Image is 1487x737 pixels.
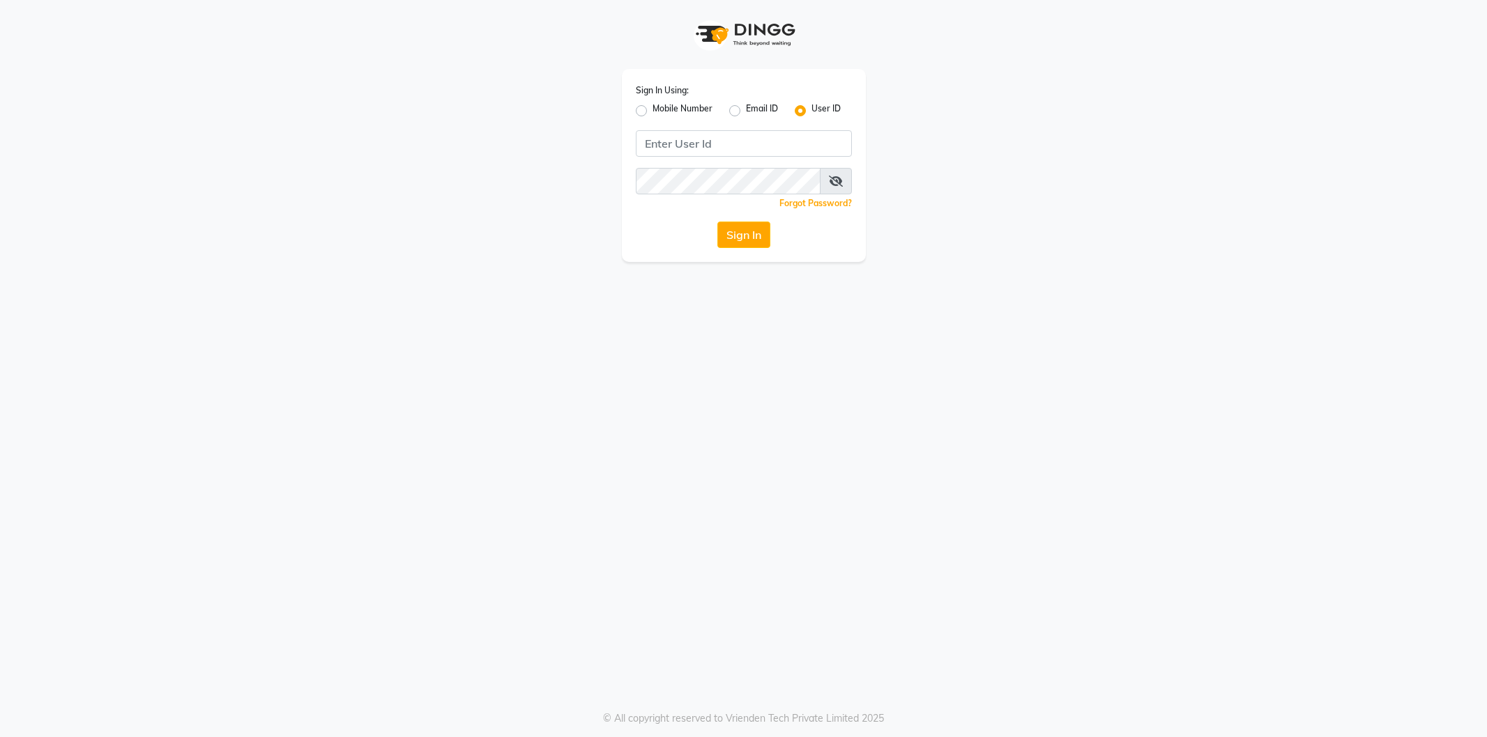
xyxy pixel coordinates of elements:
label: Email ID [746,102,778,119]
button: Sign In [717,222,770,248]
label: User ID [811,102,841,119]
label: Mobile Number [653,102,712,119]
input: Username [636,168,821,194]
label: Sign In Using: [636,84,689,97]
img: logo1.svg [688,14,800,55]
a: Forgot Password? [779,198,852,208]
input: Username [636,130,852,157]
